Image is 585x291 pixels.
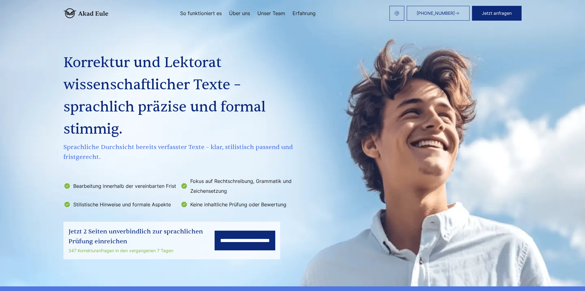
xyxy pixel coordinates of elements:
[63,142,295,162] span: Sprachliche Durchsicht bereits verfasster Texte – klar, stilistisch passend und fristgerecht.
[292,11,316,16] a: Erfahrung
[407,6,470,21] a: [PHONE_NUMBER]
[417,11,455,16] span: [PHONE_NUMBER]
[180,200,294,209] li: Keine inhaltliche Prüfung oder Bewertung
[63,176,177,196] li: Bearbeitung innerhalb der vereinbarten Frist
[472,6,522,21] button: Jetzt anfragen
[257,11,285,16] a: Unser Team
[229,11,250,16] a: Über uns
[63,8,108,18] img: logo
[68,227,215,246] div: Jetzt 2 Seiten unverbindlich zur sprachlichen Prüfung einreichen
[180,176,294,196] li: Fokus auf Rechtschreibung, Grammatik und Zeichensetzung
[68,247,215,254] div: 347 Korrekturanfragen in den vergangenen 7 Tagen
[63,200,177,209] li: Stilistische Hinweise und formale Aspekte
[180,11,222,16] a: So funktioniert es
[394,11,399,16] img: email
[63,52,295,140] h1: Korrektur und Lektorat wissenschaftlicher Texte – sprachlich präzise und formal stimmig.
